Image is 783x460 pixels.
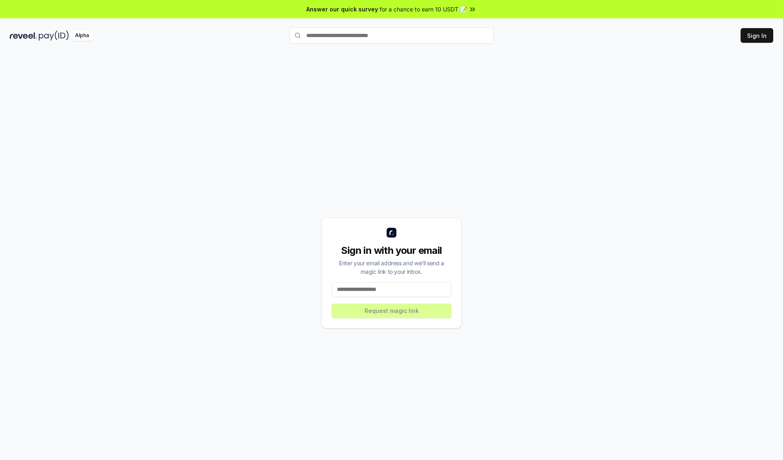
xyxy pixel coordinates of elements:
img: reveel_dark [10,31,37,41]
div: Alpha [71,31,93,41]
button: Sign In [741,28,773,43]
img: pay_id [39,31,69,41]
span: for a chance to earn 10 USDT 📝 [380,5,467,13]
img: logo_small [387,228,396,238]
span: Answer our quick survey [306,5,378,13]
div: Sign in with your email [332,244,451,257]
div: Enter your email address and we’ll send a magic link to your inbox. [332,259,451,276]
